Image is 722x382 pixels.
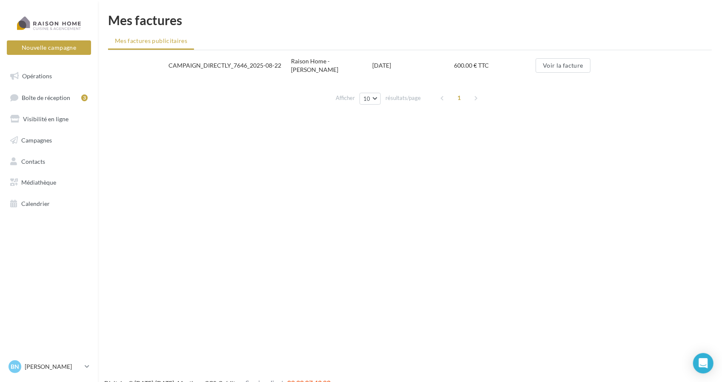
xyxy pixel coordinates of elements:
span: Contacts [21,157,45,165]
a: Boîte de réception3 [5,88,93,107]
span: Médiathèque [21,179,56,186]
h1: Mes factures [108,14,712,26]
div: CAMPAIGN_DIRECTLY_7646_2025-08-22 [168,61,291,70]
span: 1 [452,91,466,105]
span: Afficher [336,94,355,102]
a: Visibilité en ligne [5,110,93,128]
a: Opérations [5,67,93,85]
div: [DATE] [373,61,454,70]
div: Raison Home - [PERSON_NAME] [291,57,373,74]
button: Nouvelle campagne [7,40,91,55]
button: Voir la facture [536,58,590,73]
span: Campagnes [21,137,52,144]
span: Bn [11,362,19,371]
p: [PERSON_NAME] [25,362,81,371]
div: 600.00 € TTC [454,61,536,70]
span: Opérations [22,72,52,80]
span: Calendrier [21,200,50,207]
span: résultats/page [385,94,421,102]
a: Calendrier [5,195,93,213]
a: Bn [PERSON_NAME] [7,359,91,375]
a: Contacts [5,153,93,171]
span: Boîte de réception [22,94,70,101]
div: 3 [81,94,88,101]
span: 10 [363,95,371,102]
a: Médiathèque [5,174,93,191]
span: Visibilité en ligne [23,115,68,123]
a: Campagnes [5,131,93,149]
div: Open Intercom Messenger [693,353,713,373]
button: 10 [360,93,381,105]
